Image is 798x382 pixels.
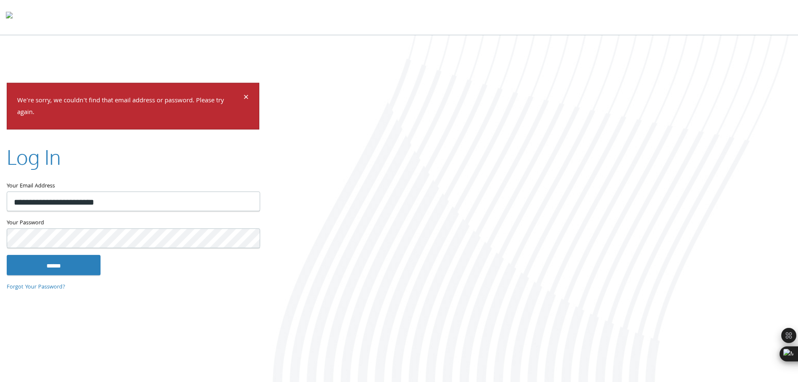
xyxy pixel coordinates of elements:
[7,218,259,229] label: Your Password
[243,93,249,103] button: Dismiss alert
[6,9,13,26] img: todyl-logo-dark.svg
[7,143,61,171] h2: Log In
[17,95,242,119] p: We're sorry, we couldn't find that email address or password. Please try again.
[7,282,65,291] a: Forgot Your Password?
[243,90,249,106] span: ×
